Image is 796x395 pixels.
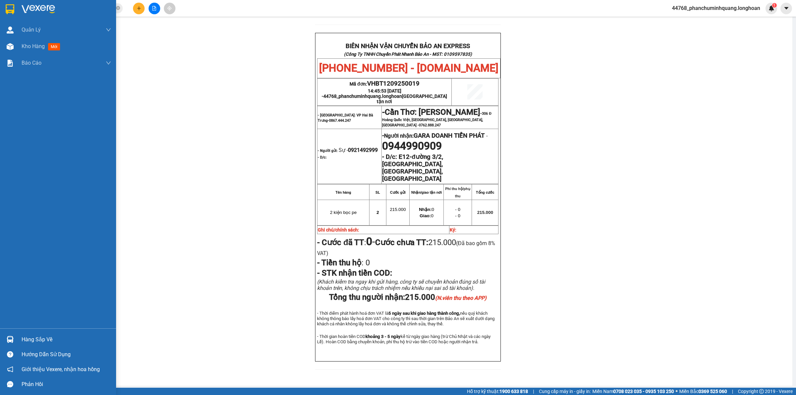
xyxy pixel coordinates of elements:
span: mới [48,43,60,50]
span: Báo cáo [22,59,41,67]
span: 1 [773,3,775,8]
strong: khoảng 3 - 5 ngày [365,334,401,339]
span: Mã đơn: VHBT1209250019 [3,49,69,67]
span: Hỗ trợ kỹ thuật: [467,388,528,395]
strong: Nhận: [419,207,431,212]
span: 0 [420,213,433,218]
button: file-add [149,3,160,14]
span: - [GEOGRAPHIC_DATA]: VP Hai Bà Trưng- [318,113,373,123]
span: [PHONE_NUMBER] [3,29,50,40]
strong: - Tiền thu hộ [317,258,362,267]
span: Cần Thơ: [PERSON_NAME] [385,107,480,117]
span: 0109597835 [93,32,135,37]
span: 215.000 [405,293,487,302]
span: Ngày in phiếu: 14:45 ngày [24,13,115,20]
span: Sự - [339,147,378,153]
span: Miền Nam [592,388,674,395]
strong: - Người gửi: [318,149,338,153]
strong: - D/c: [318,155,327,160]
strong: (Công Ty TNHH Chuyển Phát Nhanh Bảo An - MST: 0109597835) [344,52,472,57]
span: - [382,111,492,127]
strong: Phí thu hộ/phụ thu [445,187,470,198]
strong: - D/c: [382,153,397,161]
span: - [382,107,385,117]
span: GARA DOANH TIẾN PHÁT [414,132,485,139]
button: caret-down [780,3,792,14]
span: 44768_phanchuminhquang.longhoan [667,4,765,12]
strong: BIÊN NHẬN VẬN CHUYỂN BẢO AN EXPRESS [346,42,470,50]
strong: E12-đường 3/2, [GEOGRAPHIC_DATA], [GEOGRAPHIC_DATA], [GEOGRAPHIC_DATA] [382,153,443,182]
strong: 0 [366,235,372,248]
span: 44768_phanchuminhquang.longhoan [323,94,447,104]
span: 2 [376,210,379,215]
img: logo-vxr [6,4,14,14]
span: : [317,258,370,267]
span: 0 [364,258,370,267]
span: 0944990909 [382,140,442,152]
span: close-circle [116,5,120,12]
strong: SL [375,190,380,194]
em: (N.viên thu theo APP) [435,295,487,301]
img: icon-new-feature [768,5,774,11]
span: 0921492999 [348,147,378,153]
span: caret-down [783,5,789,11]
span: aim [167,6,172,11]
strong: PHIẾU DÁN LÊN HÀNG [26,3,113,12]
span: - [485,133,488,139]
span: - STK nhận tiền COD: [317,268,392,278]
span: - [366,235,375,248]
strong: 1900 633 818 [499,389,528,394]
span: message [7,381,13,387]
div: Hướng dẫn sử dụng [22,350,111,360]
span: question-circle [7,351,13,358]
span: - Thời điểm phát hành hoá đơn VAT là nếu quý khách không thông báo lấy hoá đơn VAT cho công ty th... [317,311,494,326]
strong: Ký: [450,227,456,232]
span: down [106,60,111,66]
span: ⚪️ [676,390,678,393]
span: 14:45:53 [DATE] - [322,88,447,104]
span: notification [7,366,13,372]
span: 0867.444.247 [329,118,351,123]
span: Người nhận: [384,133,485,139]
strong: CSKH: [18,29,35,34]
span: | [732,388,733,395]
span: [PHONE_NUMBER] - [DOMAIN_NAME] [319,62,498,74]
span: - Thời gian hoàn tiền COD kể từ ngày giao hàng (trừ Chủ Nhật và các ngày Lễ). Hoàn COD bằng chuyể... [317,334,491,344]
button: plus [133,3,145,14]
span: Cung cấp máy in - giấy in: [539,388,591,395]
span: close-circle [116,6,120,10]
strong: - Cước đã TT [317,238,364,247]
span: Quản Lý [22,26,41,34]
span: Miền Bắc [679,388,727,395]
div: Hàng sắp về [22,335,111,345]
span: Tổng thu người nhận: [329,293,487,302]
span: down [106,27,111,33]
span: - 0 [455,207,460,212]
span: copyright [759,389,764,394]
span: Kho hàng [22,43,45,49]
div: Phản hồi [22,379,111,389]
span: 215.000 [477,210,493,215]
button: aim [164,3,175,14]
span: : [317,238,375,247]
span: (Đã bao gồm 8% VAT) [317,240,495,256]
strong: Tổng cước [476,190,494,194]
span: | [533,388,534,395]
strong: 0369 525 060 [698,389,727,394]
span: Mã đơn: [350,81,420,87]
strong: MST: [93,32,105,37]
img: warehouse-icon [7,336,14,343]
span: (Khách kiểm tra ngay khi gửi hàng, công ty sẽ chuyển khoản đúng số tài khoản trên, không chịu trá... [317,279,485,291]
span: 215.000 [390,207,406,212]
strong: Tên hàng [335,190,351,194]
span: 2 kiện bọc pe [330,210,357,215]
span: VHBT1209250019 [367,80,420,87]
strong: 5 ngày sau khi giao hàng thành công, [388,311,460,316]
span: 0 [419,207,434,212]
img: solution-icon [7,60,14,67]
strong: Cước gửi [390,190,406,194]
sup: 1 [772,3,777,8]
img: warehouse-icon [7,43,14,50]
span: CÔNG TY TNHH CHUYỂN PHÁT NHANH BẢO AN [51,22,92,46]
span: plus [137,6,141,11]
